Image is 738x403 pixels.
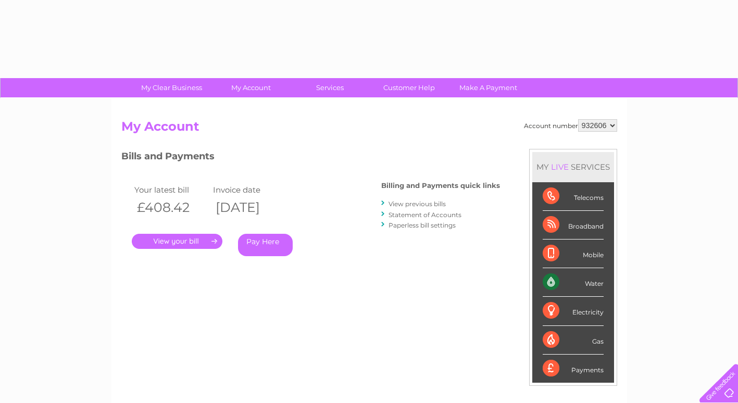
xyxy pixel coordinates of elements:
h4: Billing and Payments quick links [381,182,500,190]
div: Water [543,268,604,297]
h3: Bills and Payments [121,149,500,167]
a: Statement of Accounts [389,211,461,219]
th: [DATE] [210,197,289,218]
a: My Account [208,78,294,97]
div: Electricity [543,297,604,325]
a: My Clear Business [129,78,215,97]
div: Payments [543,355,604,383]
div: Gas [543,326,604,355]
div: Broadband [543,211,604,240]
div: MY SERVICES [532,152,614,182]
div: Mobile [543,240,604,268]
h2: My Account [121,119,617,139]
th: £408.42 [132,197,210,218]
a: View previous bills [389,200,446,208]
a: Pay Here [238,234,293,256]
a: . [132,234,222,249]
td: Invoice date [210,183,289,197]
div: LIVE [549,162,571,172]
a: Customer Help [366,78,452,97]
a: Paperless bill settings [389,221,456,229]
div: Account number [524,119,617,132]
div: Telecoms [543,182,604,211]
td: Your latest bill [132,183,210,197]
a: Make A Payment [445,78,531,97]
a: Services [287,78,373,97]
